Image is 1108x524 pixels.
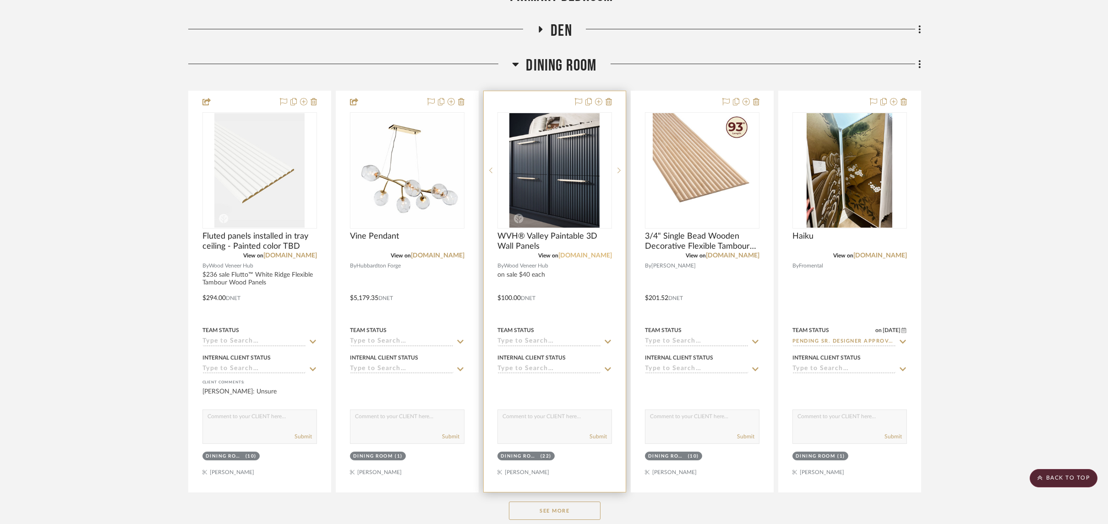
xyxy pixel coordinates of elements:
[792,262,799,270] span: By
[526,56,596,76] span: Dining Room
[538,253,558,258] span: View on
[350,231,399,241] span: Vine Pendant
[792,326,829,334] div: Team Status
[799,262,823,270] span: Fromental
[295,432,312,441] button: Submit
[807,113,893,228] img: Haiku
[837,453,845,460] div: (1)
[645,262,651,270] span: By
[540,453,551,460] div: (22)
[504,262,548,270] span: Wood Veneer Hub
[202,365,306,374] input: Type to Search…
[833,253,853,258] span: View on
[653,113,751,228] img: 3/4" Single Bead Wooden Decorative Flexible Tambour Panel (93" Length)
[202,387,317,405] div: [PERSON_NAME]: Unsure
[350,113,464,228] div: 0
[246,453,257,460] div: (10)
[497,365,601,374] input: Type to Search…
[497,338,601,346] input: Type to Search…
[792,365,896,374] input: Type to Search…
[202,354,271,362] div: Internal Client Status
[209,262,253,270] span: Wood Veneer Hub
[706,252,759,259] a: [DOMAIN_NAME]
[509,113,599,228] img: WVH® Valley Paintable 3D Wall Panels
[395,453,403,460] div: (1)
[202,326,239,334] div: Team Status
[589,432,607,441] button: Submit
[442,432,459,441] button: Submit
[875,327,882,333] span: on
[645,354,713,362] div: Internal Client Status
[884,432,902,441] button: Submit
[356,262,401,270] span: Hubbardton Forge
[501,453,538,460] div: Dining Room
[551,21,572,41] span: Den
[214,113,304,228] img: Fluted panels installed in tray ceiling - Painted color TBD
[497,326,534,334] div: Team Status
[645,338,748,346] input: Type to Search…
[206,453,243,460] div: Dining Room
[1030,469,1097,487] scroll-to-top-button: BACK TO TOP
[497,262,504,270] span: By
[243,253,263,258] span: View on
[509,502,600,520] button: See More
[688,453,699,460] div: (10)
[411,252,464,259] a: [DOMAIN_NAME]
[686,253,706,258] span: View on
[498,113,611,228] div: 0
[737,432,754,441] button: Submit
[353,453,393,460] div: Dining Room
[648,453,686,460] div: Dining Room
[645,365,748,374] input: Type to Search…
[645,326,682,334] div: Team Status
[391,253,411,258] span: View on
[350,326,387,334] div: Team Status
[645,231,759,251] span: 3/4" Single Bead Wooden Decorative Flexible Tambour Panel (93" Length)
[792,338,896,346] input: Type to Search…
[497,231,612,251] span: WVH® Valley Paintable 3D Wall Panels
[558,252,612,259] a: [DOMAIN_NAME]
[792,354,861,362] div: Internal Client Status
[350,262,356,270] span: By
[350,338,453,346] input: Type to Search…
[882,327,901,333] span: [DATE]
[263,252,317,259] a: [DOMAIN_NAME]
[351,114,464,227] img: Vine Pendant
[350,365,453,374] input: Type to Search…
[497,354,566,362] div: Internal Client Status
[203,113,317,228] div: 0
[350,354,418,362] div: Internal Client Status
[202,262,209,270] span: By
[853,252,907,259] a: [DOMAIN_NAME]
[792,231,813,241] span: Haiku
[651,262,696,270] span: [PERSON_NAME]
[796,453,835,460] div: Dining Room
[202,231,317,251] span: Fluted panels installed in tray ceiling - Painted color TBD
[202,338,306,346] input: Type to Search…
